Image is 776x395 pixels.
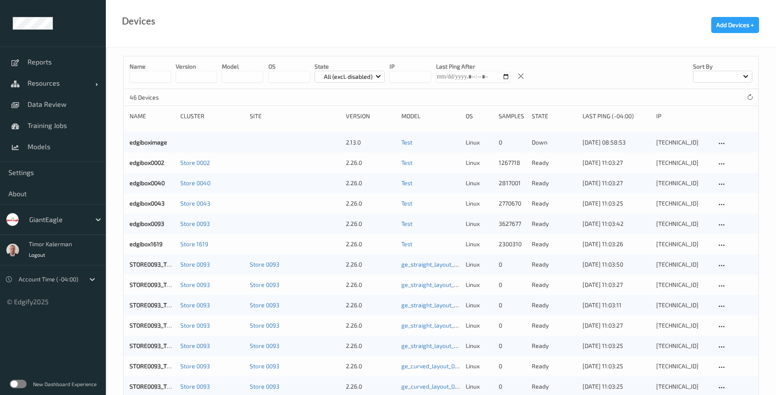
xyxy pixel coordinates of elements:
p: ready [532,382,577,391]
p: linux [466,220,493,228]
div: [DATE] 08:58:53 [583,138,650,147]
p: ready [532,301,577,309]
div: 2.26.0 [346,179,395,187]
div: 0 [499,382,526,391]
p: linux [466,382,493,391]
p: linux [466,199,493,208]
a: STORE0093_TERM392 [130,342,189,349]
div: Name [130,112,174,120]
div: Samples [499,112,526,120]
div: 0 [499,342,526,350]
a: edgibox0093 [130,220,164,227]
div: 2.13.0 [346,138,395,147]
div: [TECHNICAL_ID] [656,382,710,391]
a: Store 0002 [180,159,210,166]
p: linux [466,301,493,309]
p: down [532,138,577,147]
p: 46 Devices [130,93,193,102]
div: 0 [499,321,526,330]
p: linux [466,342,493,350]
a: STORE0093_TERM394 [130,322,190,329]
p: Name [130,62,171,71]
a: ge_straight_layout_030_yolo8n_384_9_07_25_fixed [401,322,539,329]
div: [DATE] 11:03:25 [583,342,650,350]
div: [DATE] 11:03:27 [583,281,650,289]
div: 2.26.0 [346,199,395,208]
p: IP [389,62,431,71]
a: Test [401,200,412,207]
p: ready [532,199,577,208]
div: [DATE] 11:03:27 [583,179,650,187]
div: 2300310 [499,240,526,248]
div: [TECHNICAL_ID] [656,301,710,309]
a: Store 0093 [250,362,279,370]
div: [DATE] 11:03:11 [583,301,650,309]
div: 2.26.0 [346,362,395,370]
a: Test [401,179,412,186]
a: ge_curved_layout_030_yolo8n_384_9_07_25 [401,383,520,390]
div: Last Ping (-04:00) [583,112,650,120]
div: ip [656,112,710,120]
a: Store 0093 [250,342,279,349]
div: 0 [499,281,526,289]
p: linux [466,362,493,370]
a: edgibox1619 [130,240,163,248]
div: 2817001 [499,179,526,187]
div: [DATE] 11:03:27 [583,321,650,330]
div: 2.26.0 [346,382,395,391]
div: 2.26.0 [346,342,395,350]
div: [TECHNICAL_ID] [656,342,710,350]
div: 2.26.0 [346,220,395,228]
a: Store 0040 [180,179,210,186]
div: [DATE] 11:03:27 [583,159,650,167]
div: version [346,112,395,120]
div: Model [401,112,460,120]
a: Store 0093 [180,362,210,370]
a: STORE0093_TERM381 [130,383,189,390]
div: [TECHNICAL_ID] [656,362,710,370]
a: edgiboximage [130,139,167,146]
p: ready [532,159,577,167]
div: 0 [499,362,526,370]
div: [TECHNICAL_ID] [656,199,710,208]
div: [TECHNICAL_ID] [656,220,710,228]
p: Sort by [693,62,752,71]
div: Site [250,112,340,120]
a: edgibox0002 [130,159,164,166]
a: Store 0093 [250,301,279,309]
p: OS [268,62,310,71]
div: Cluster [180,112,243,120]
a: STORE0093_TERM390 [130,301,189,309]
div: [TECHNICAL_ID] [656,159,710,167]
a: STORE0093_TERM393 [130,261,189,268]
button: Add Devices + [711,17,759,33]
p: version [176,62,217,71]
a: Test [401,240,412,248]
div: 2.26.0 [346,260,395,269]
a: Store 0093 [180,342,210,349]
p: ready [532,260,577,269]
div: [TECHNICAL_ID] [656,321,710,330]
a: Store 0093 [180,322,210,329]
a: Store 0093 [250,281,279,288]
div: 2.26.0 [346,159,395,167]
a: Store 0043 [180,200,210,207]
a: Test [401,220,412,227]
p: ready [532,281,577,289]
div: 3627677 [499,220,526,228]
div: [DATE] 11:03:25 [583,382,650,391]
p: ready [532,179,577,187]
p: linux [466,159,493,167]
div: 0 [499,260,526,269]
p: State [315,62,385,71]
a: ge_straight_layout_030_yolo8n_384_9_07_25_fixed [401,281,539,288]
div: State [532,112,577,120]
p: linux [466,240,493,248]
p: model [222,62,263,71]
div: [TECHNICAL_ID] [656,260,710,269]
div: [DATE] 11:03:26 [583,240,650,248]
div: [DATE] 11:03:25 [583,362,650,370]
p: linux [466,321,493,330]
a: STORE0093_TERM391 [130,281,188,288]
div: 0 [499,138,526,147]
